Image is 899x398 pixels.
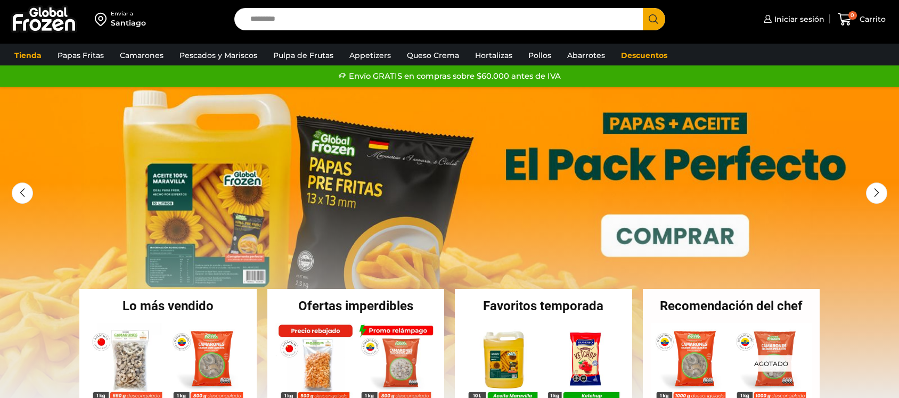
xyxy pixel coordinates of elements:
[643,8,665,30] button: Search button
[267,300,445,312] h2: Ofertas imperdibles
[562,45,610,65] a: Abarrotes
[9,45,47,65] a: Tienda
[835,7,888,32] a: 0 Carrito
[115,45,169,65] a: Camarones
[12,183,33,204] div: Previous slide
[857,14,886,24] span: Carrito
[643,300,820,312] h2: Recomendación del chef
[523,45,557,65] a: Pollos
[95,10,111,28] img: address-field-icon.svg
[455,300,632,312] h2: Favoritos temporada
[772,14,824,24] span: Iniciar sesión
[268,45,339,65] a: Pulpa de Frutas
[79,300,257,312] h2: Lo más vendido
[616,45,673,65] a: Descuentos
[111,10,146,18] div: Enviar a
[761,9,824,30] a: Iniciar sesión
[402,45,464,65] a: Queso Crema
[52,45,109,65] a: Papas Fritas
[747,355,796,371] p: Agotado
[470,45,518,65] a: Hortalizas
[111,18,146,28] div: Santiago
[848,11,857,20] span: 0
[344,45,396,65] a: Appetizers
[174,45,263,65] a: Pescados y Mariscos
[866,183,887,204] div: Next slide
